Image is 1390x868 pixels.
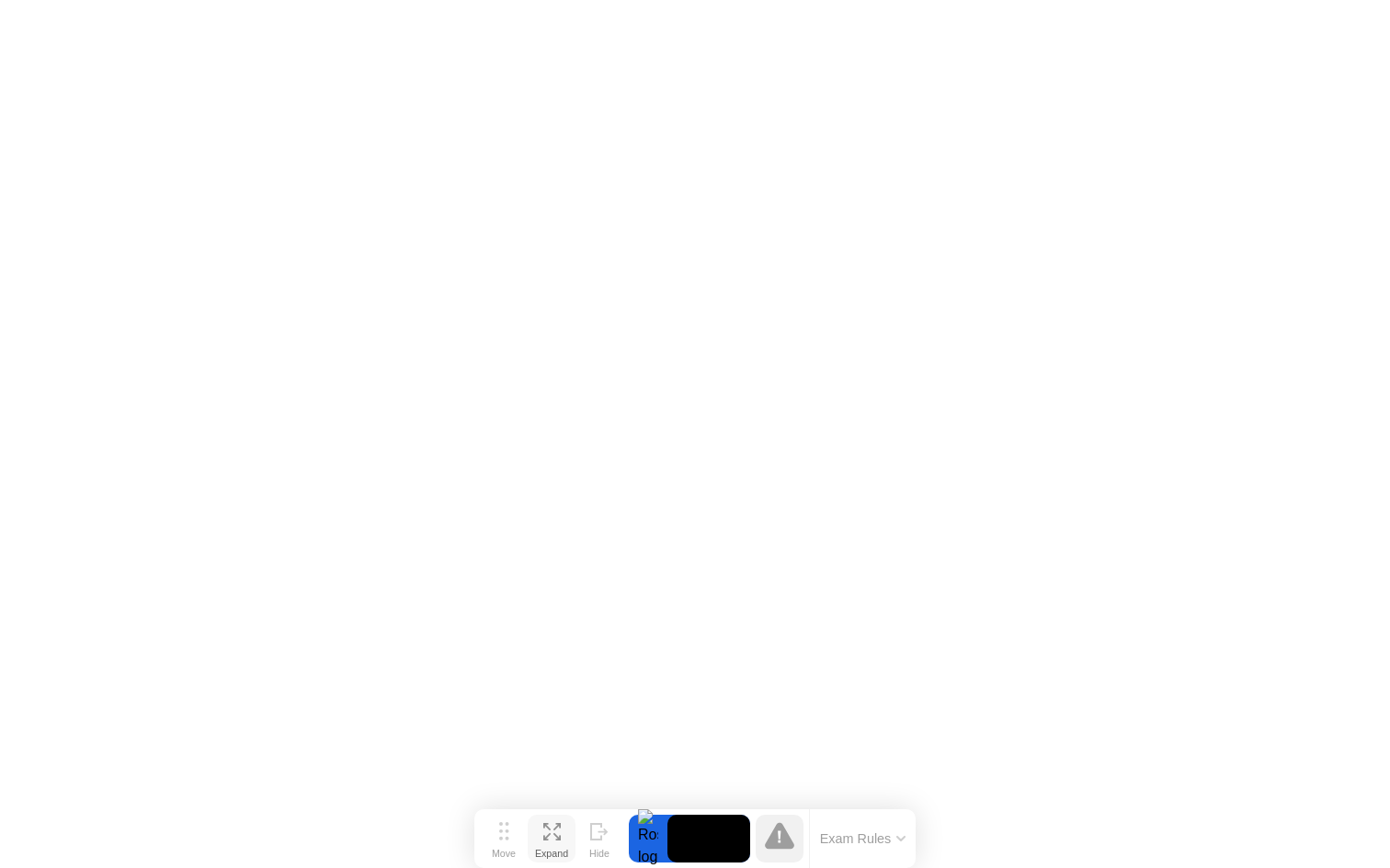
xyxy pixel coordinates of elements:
div: Move [492,848,516,859]
button: Move [480,815,528,862]
div: Expand [535,848,568,859]
button: Expand [528,815,575,862]
button: Exam Rules [815,830,912,847]
button: Hide [575,815,623,862]
div: Hide [589,848,610,859]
